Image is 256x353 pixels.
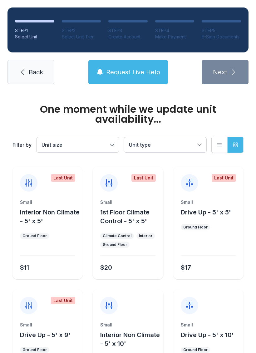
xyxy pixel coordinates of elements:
div: Ground Floor [22,347,47,352]
span: Next [213,68,227,76]
span: 1st Floor Climate Control - 5' x 5' [100,208,150,225]
div: $17 [181,263,191,272]
div: STEP 3 [108,27,148,34]
div: Create Account [108,34,148,40]
div: Ground Floor [183,347,208,352]
div: Last Unit [51,174,75,182]
span: Unit size [42,142,62,148]
div: E-Sign Documents [202,34,241,40]
div: Small [20,199,75,205]
div: STEP 2 [62,27,101,34]
div: Small [100,199,155,205]
div: STEP 1 [15,27,54,34]
div: One moment while we update unit availability... [12,104,244,124]
div: Climate Control [103,233,131,238]
div: Ground Floor [103,242,127,247]
button: Interior Non Climate - 5' x 5' [20,208,80,225]
div: Small [181,322,236,328]
div: Select Unit [15,34,54,40]
button: Drive Up - 5' x 10' [181,331,234,339]
div: Select Unit Tier [62,34,101,40]
button: Drive Up - 5' x 9' [20,331,71,339]
button: Drive Up - 5' x 5' [181,208,231,217]
span: Drive Up - 5' x 5' [181,208,231,216]
div: Small [20,322,75,328]
div: STEP 4 [155,27,194,34]
div: Small [181,199,236,205]
span: Request Live Help [106,68,160,76]
div: $11 [20,263,29,272]
div: Interior [139,233,152,238]
button: 1st Floor Climate Control - 5' x 5' [100,208,160,225]
button: Unit size [37,137,119,152]
div: $20 [100,263,112,272]
span: Unit type [129,142,151,148]
div: Ground Floor [22,233,47,238]
div: Last Unit [212,174,236,182]
button: Interior Non Climate - 5' x 10' [100,331,160,348]
span: Drive Up - 5' x 9' [20,331,71,339]
div: Make Payment [155,34,194,40]
div: Filter by [12,141,32,149]
button: Unit type [124,137,206,152]
div: Last Unit [131,174,156,182]
div: STEP 5 [202,27,241,34]
span: Interior Non Climate - 5' x 5' [20,208,80,225]
div: Ground Floor [183,225,208,230]
div: Last Unit [51,297,75,304]
div: Small [100,322,155,328]
span: Back [29,68,43,76]
span: Drive Up - 5' x 10' [181,331,234,339]
span: Interior Non Climate - 5' x 10' [100,331,160,347]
